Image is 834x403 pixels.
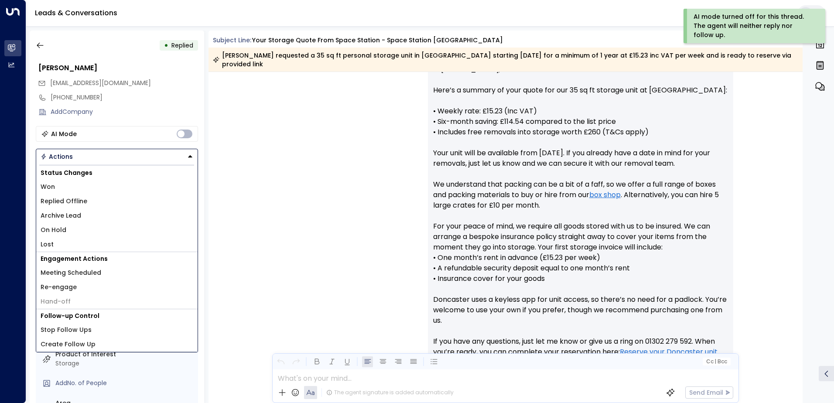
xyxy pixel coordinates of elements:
[36,166,198,180] h1: Status Changes
[213,36,251,44] span: Subject Line:
[252,36,503,45] div: Your storage quote from Space Station - Space Station [GEOGRAPHIC_DATA]
[694,12,813,40] div: AI mode turned off for this thread. The agent will neither reply nor follow up.
[51,130,77,138] div: AI Mode
[164,38,168,53] div: •
[706,359,727,365] span: Cc Bcc
[36,149,198,164] button: Actions
[41,153,73,161] div: Actions
[275,356,286,367] button: Undo
[55,350,195,359] label: Product of Interest
[41,225,66,235] span: On Hold
[41,297,71,306] span: Hand-off
[41,211,81,220] span: Archive Lead
[51,93,198,102] div: [PHONE_NUMBER]
[714,359,716,365] span: |
[51,107,198,116] div: AddCompany
[41,182,55,191] span: Won
[41,268,101,277] span: Meeting Scheduled
[41,283,77,292] span: Re-engage
[41,197,87,206] span: Replied Offline
[36,149,198,164] div: Button group with a nested menu
[36,309,198,323] h1: Follow-up Control
[702,358,730,366] button: Cc|Bcc
[35,8,117,18] a: Leads & Conversations
[41,340,96,349] span: Create Follow Up
[291,356,301,367] button: Redo
[620,347,718,357] a: Reserve your Doncaster unit
[433,64,728,389] p: Hi [PERSON_NAME], Here’s a summary of your quote for our 35 sq ft storage unit at [GEOGRAPHIC_DAT...
[41,240,54,249] span: Lost
[589,190,621,200] a: box shop
[326,389,454,396] div: The agent signature is added automatically
[171,41,193,50] span: Replied
[50,79,151,88] span: aleeshamarie2003@icloud.com
[38,63,198,73] div: [PERSON_NAME]
[55,359,195,368] div: Storage
[55,379,195,388] div: AddNo. of People
[36,252,198,266] h1: Engagement Actions
[41,325,92,335] span: Stop Follow Ups
[50,79,151,87] span: [EMAIL_ADDRESS][DOMAIN_NAME]
[213,51,798,68] div: [PERSON_NAME] requested a 35 sq ft personal storage unit in [GEOGRAPHIC_DATA] starting [DATE] for...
